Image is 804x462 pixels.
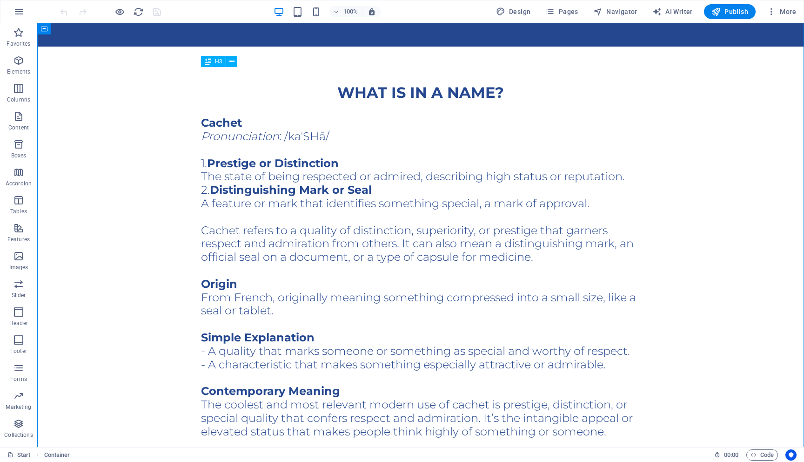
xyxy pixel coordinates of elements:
p: Favorites [7,40,30,48]
p: Columns [7,96,30,103]
p: Marketing [6,403,31,411]
span: Design [496,7,531,16]
span: Navigator [593,7,637,16]
p: Tables [10,208,27,215]
span: Code [750,449,774,461]
h6: 100% [343,6,358,17]
span: : [730,451,732,458]
span: Pages [545,7,578,16]
span: More [767,7,796,16]
p: Forms [10,375,27,383]
button: Click here to leave preview mode and continue editing [114,6,125,17]
button: reload [133,6,144,17]
span: Publish [711,7,748,16]
p: Accordion [6,180,32,187]
p: Images [9,264,28,271]
h6: Session time [714,449,739,461]
p: Boxes [11,152,27,159]
p: Footer [10,347,27,355]
button: Usercentrics [785,449,797,461]
span: 00 00 [724,449,738,461]
p: Content [8,124,29,131]
div: Design (Ctrl+Alt+Y) [492,4,535,19]
nav: breadcrumb [44,449,70,461]
p: Header [9,319,28,327]
button: More [763,4,800,19]
span: H3 [215,59,222,64]
button: AI Writer [649,4,697,19]
button: Design [492,4,535,19]
button: 100% [329,6,362,17]
p: Features [7,236,30,243]
button: Publish [704,4,756,19]
i: Reload page [133,7,144,17]
button: Code [746,449,778,461]
span: AI Writer [652,7,693,16]
span: Click to select. Double-click to edit [44,449,70,461]
p: Collections [4,431,33,439]
p: Slider [12,292,26,299]
button: Navigator [590,4,641,19]
p: Elements [7,68,31,75]
a: Click to cancel selection. Double-click to open Pages [7,449,31,461]
i: On resize automatically adjust zoom level to fit chosen device. [368,7,376,16]
button: Pages [542,4,582,19]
